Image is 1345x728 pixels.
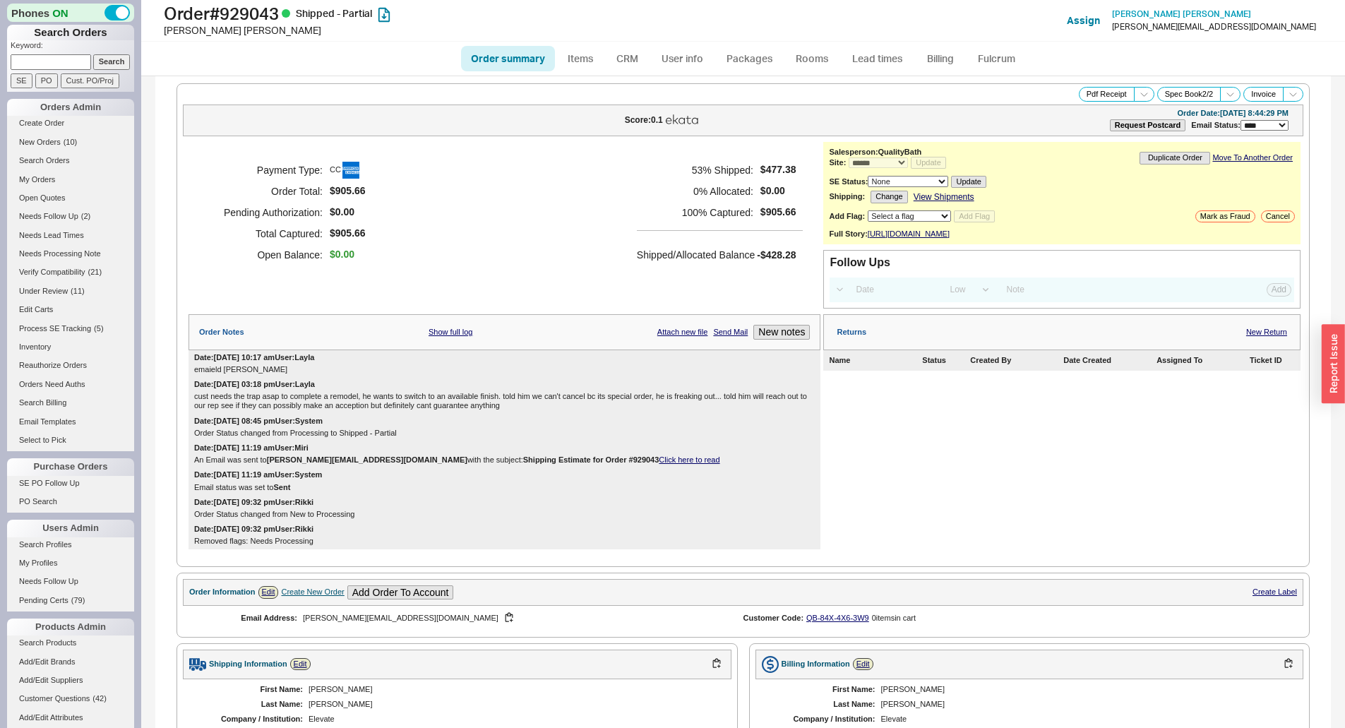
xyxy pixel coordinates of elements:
div: Date: [DATE] 09:32 pm User: Rikki [194,498,313,507]
button: Assign [1067,13,1100,28]
span: Shipped - Partial [296,7,372,19]
a: Process SE Tracking(5) [7,321,134,336]
span: $477.38 [760,164,796,176]
div: First Name: [197,685,303,694]
a: [URL][DOMAIN_NAME] [868,229,950,239]
div: Assigned To [1156,356,1247,365]
span: ( 11 ) [71,287,85,295]
h5: Total Captured: [206,223,323,244]
div: First Name: [770,685,875,694]
span: Add [1272,285,1286,294]
a: Add/Edit Brands [7,655,134,669]
div: Order Status changed from New to Processing [194,510,815,519]
h1: Search Orders [7,25,134,40]
h5: 0 % Allocated: [637,181,753,202]
b: Salesperson: QualityBath [829,148,921,156]
b: Request Postcard [1115,121,1181,129]
div: Phones [7,4,134,22]
div: Billing Information [782,660,850,669]
span: Cancel [1266,212,1290,221]
button: Add Order To Account [347,585,454,600]
button: Update [951,176,986,188]
button: Mark as Fraud [1195,210,1255,222]
div: Date: [DATE] 11:19 am User: Miri [194,443,309,453]
span: Pdf Receipt [1087,90,1127,99]
span: Pending Certs [19,596,68,604]
a: Create Order [7,116,134,131]
div: [PERSON_NAME] [PERSON_NAME] [164,23,676,37]
a: Add/Edit Attributes [7,710,134,725]
b: Shipping Estimate for Order #929043 [523,455,659,464]
span: New Orders [19,138,61,146]
a: PO Search [7,494,134,509]
div: 0 item s in cart [872,614,916,623]
div: Ticket ID [1250,356,1295,365]
span: Invoice [1251,90,1276,99]
div: [PERSON_NAME] [309,685,717,694]
div: Email Address: [205,614,297,623]
a: Email Templates [7,414,134,429]
div: Date: [DATE] 08:45 pm User: System [194,417,323,426]
b: Add Flag: [829,212,865,220]
h5: Pending Authorization: [206,202,323,223]
span: ON [52,6,68,20]
h5: 53 % Shipped: [637,160,753,181]
div: [PERSON_NAME] [881,700,1290,709]
a: Lead times [842,46,913,71]
span: CC [330,162,359,179]
div: Date: [DATE] 03:18 pm User: Layla [194,380,315,389]
span: $0.00 [760,185,796,197]
span: Under Review [19,287,68,295]
div: Last Name: [770,700,875,709]
span: Customer Questions [19,694,90,703]
a: View Shipments [914,192,974,202]
a: CRM [606,46,648,71]
input: Cust. PO/Proj [61,73,119,88]
h5: Payment Type: [206,160,323,181]
div: Date: [DATE] 09:32 pm User: Rikki [194,525,313,534]
button: Update [911,157,945,169]
input: PO [35,73,58,88]
div: Last Name: [197,700,303,709]
button: Invoice [1243,87,1284,102]
div: Users Admin [7,520,134,537]
div: [PERSON_NAME][EMAIL_ADDRESS][DOMAIN_NAME] [303,611,721,625]
span: ( 10 ) [64,138,78,146]
a: Edit [290,658,311,670]
div: Name [829,356,919,365]
b: Sent [274,483,291,491]
div: Status [922,356,967,365]
a: Needs Follow Up [7,574,134,589]
div: Email status was set to [194,483,815,492]
a: SE PO Follow Up [7,476,134,491]
b: Shipping: [829,192,865,201]
a: My Orders [7,172,134,187]
div: cust needs the trap asap to complete a remodel, he wants to switch to an available finish. told h... [194,392,815,410]
h5: Shipped/Allocated Balance [637,245,755,265]
div: Elevate [881,715,1290,724]
input: Note [998,280,1192,299]
span: ( 42 ) [92,694,107,703]
span: $0.00 [330,206,354,218]
div: Created By [970,356,1060,365]
span: ( 2 ) [81,212,90,220]
a: Order summary [461,46,555,71]
b: SE Status: [829,177,868,186]
a: QB-84X-4X6-3W9 [806,614,869,622]
span: ( 21 ) [88,268,102,276]
button: Add [1267,283,1291,296]
a: New Return [1246,328,1287,337]
a: Add/Edit Suppliers [7,673,134,688]
span: $0.00 [330,249,354,261]
span: ( 79 ) [71,596,85,604]
a: Verify Compatibility(21) [7,265,134,280]
div: Company / Institution: [197,715,303,724]
div: emaield [PERSON_NAME] [194,365,815,374]
span: Email Status: [1191,121,1241,129]
a: Select to Pick [7,433,134,448]
div: Full Story: [829,229,867,239]
a: [PERSON_NAME] [PERSON_NAME] [1112,9,1251,19]
h5: Order Total: [206,181,323,202]
div: Create New Order [281,587,344,597]
span: Process SE Tracking [19,324,91,333]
